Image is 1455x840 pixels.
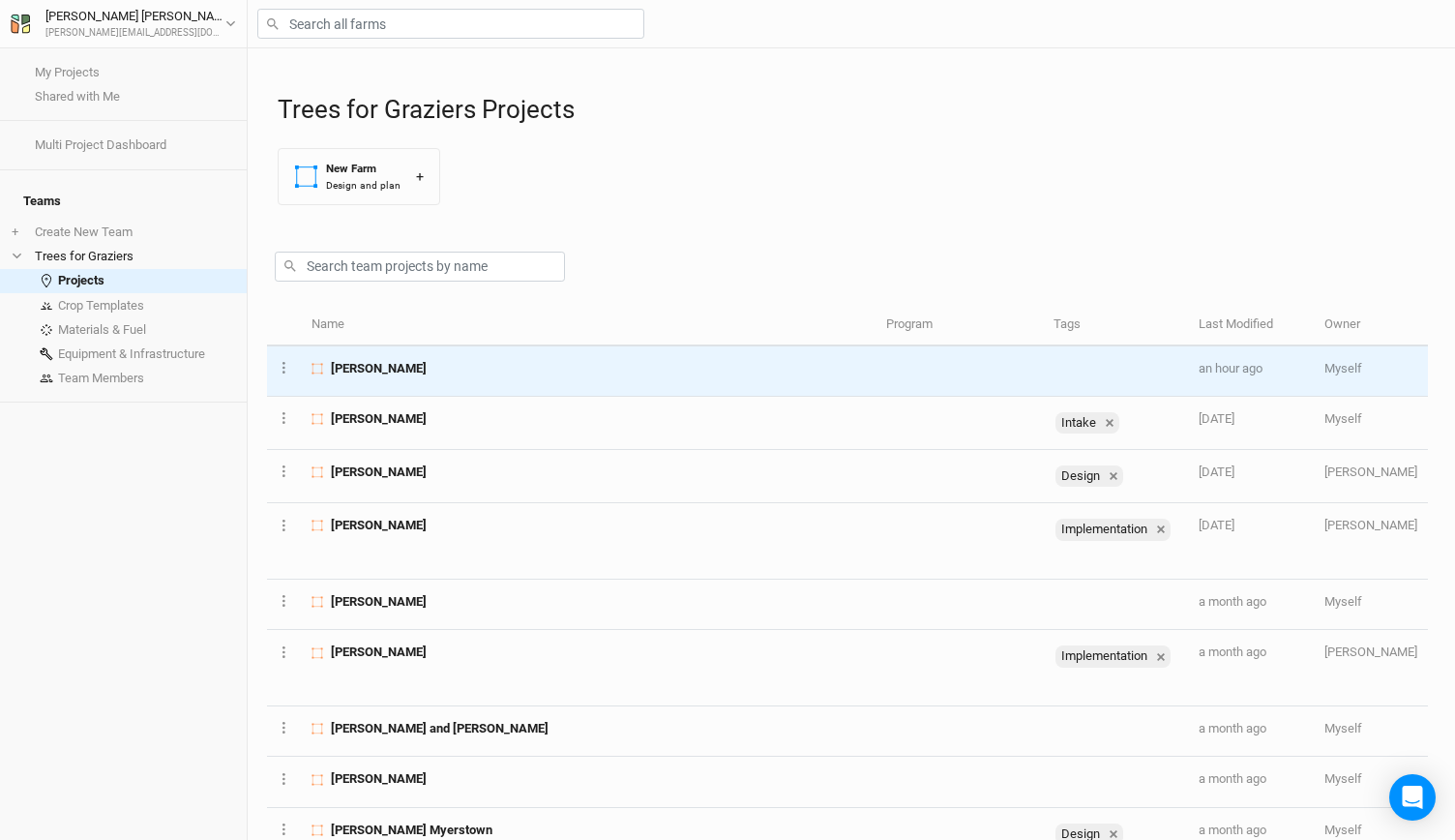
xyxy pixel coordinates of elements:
span: Jul 30, 2025 10:34 AM [1199,518,1234,532]
span: Dwight Stoltzfoos [331,517,427,534]
button: [PERSON_NAME] [PERSON_NAME][PERSON_NAME][EMAIL_ADDRESS][DOMAIN_NAME] [10,6,237,41]
span: Raymond Stoltzfus [331,464,427,481]
span: Jul 3, 2025 10:28 AM [1199,645,1266,659]
div: Open Intercom Messenger [1389,774,1436,821]
th: Owner [1314,305,1428,346]
span: jono@treesforgraziers.com [1324,645,1417,659]
div: New Farm [326,161,401,177]
h4: Teams [12,182,235,221]
span: Daniel G. Lapp [331,644,427,661]
span: Samuel Lapp Jr [331,410,427,428]
span: harrison@treesforgraziers.com [1324,823,1362,837]
span: Jul 11, 2025 11:51 AM [1199,594,1266,609]
span: harrison@treesforgraziers.com [1324,411,1362,426]
span: harrison@treesforgraziers.com [1324,361,1362,375]
div: Implementation [1055,645,1171,667]
span: Liz Allora [331,770,427,788]
span: jono@treesforgraziers.com [1324,465,1417,479]
span: Diana and John Waring [331,720,549,737]
div: Design [1055,465,1104,487]
div: Implementation [1055,645,1151,667]
div: [PERSON_NAME][EMAIL_ADDRESS][DOMAIN_NAME] [45,26,225,41]
span: Aug 4, 2025 3:01 PM [1199,411,1234,426]
th: Name [301,305,876,346]
span: Aug 4, 2025 10:39 AM [1199,465,1234,479]
span: Jun 27, 2025 10:34 AM [1199,823,1266,837]
div: [PERSON_NAME] [PERSON_NAME] [45,7,225,26]
span: harrison@treesforgraziers.com [1324,771,1362,786]
span: John Lapp Myerstown [331,822,492,839]
div: Design [1055,465,1123,487]
button: New FarmDesign and plan+ [278,148,440,205]
span: David Lair [331,360,427,377]
th: Program [876,305,1042,346]
span: Jul 3, 2025 9:24 AM [1199,721,1266,735]
div: Design and plan [326,178,401,193]
th: Tags [1043,305,1188,346]
span: Raymond Petersheim [331,593,427,611]
span: Aug 11, 2025 8:44 AM [1199,361,1262,375]
input: Search all farms [257,9,644,39]
div: Implementation [1055,519,1151,540]
div: Implementation [1055,519,1171,540]
div: + [416,166,424,187]
h1: Trees for Graziers Projects [278,95,1436,125]
span: + [12,225,18,240]
span: Jul 3, 2025 8:42 AM [1199,771,1266,786]
span: jono@treesforgraziers.com [1324,518,1417,532]
span: harrison@treesforgraziers.com [1324,594,1362,609]
input: Search team projects by name [275,252,565,282]
th: Last Modified [1188,305,1314,346]
div: Intake [1055,412,1100,434]
span: harrison@treesforgraziers.com [1324,721,1362,735]
div: Intake [1055,412,1119,434]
